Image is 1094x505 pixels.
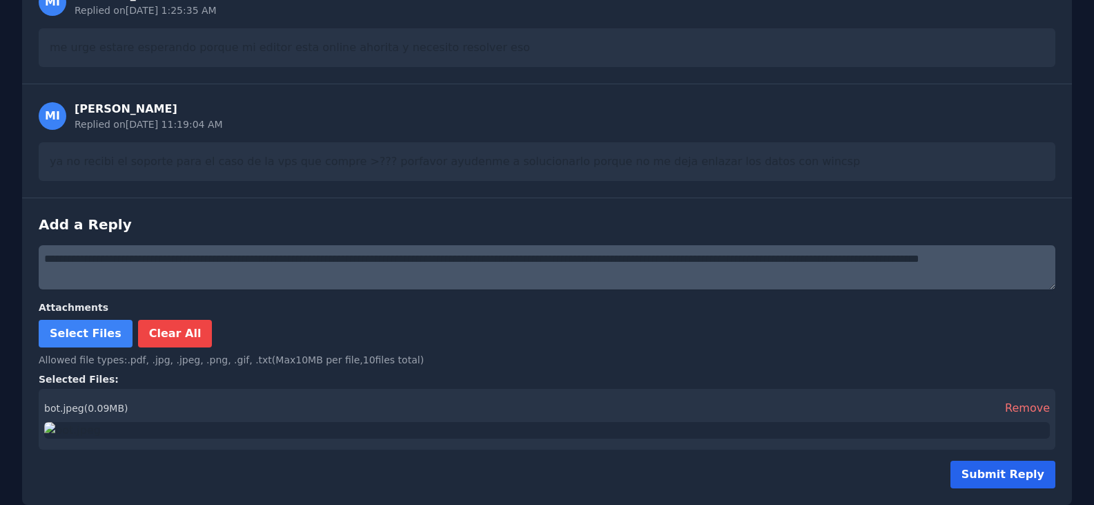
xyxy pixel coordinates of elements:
button: Clear All [138,320,213,347]
div: [PERSON_NAME] [75,101,223,117]
div: Replied on [DATE] 11:19:04 AM [75,117,223,131]
div: me urge estare esperando porque mi editor esta online ahorita y necesito resolver eso [39,28,1055,67]
h4: Selected Files: [39,372,1055,386]
div: ya no recibi el soporte para el caso de la vps que compre >??? porfavor ayudenme a solucionarlo p... [39,142,1055,181]
label: Attachments [39,301,1055,314]
div: Replied on [DATE] 1:25:35 AM [75,3,217,17]
div: Allowed file types: .pdf, .jpg, .jpeg, .png, .gif, .txt (Max 10 MB per file, 10 files total) [39,353,1055,367]
div: bot.jpeg ( 0.09 MB) [44,401,128,415]
div: MI [39,102,66,130]
button: Submit Reply [950,461,1055,488]
img: bot.jpeg [44,422,1050,439]
h3: Add a Reply [39,215,1055,234]
button: Remove [1005,400,1050,417]
span: Select Files [50,327,121,340]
